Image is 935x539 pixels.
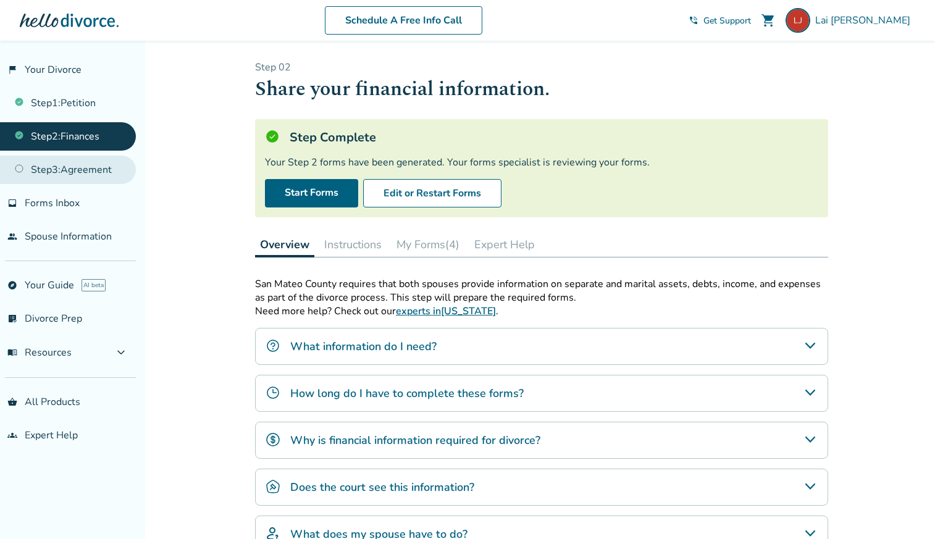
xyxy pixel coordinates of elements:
iframe: Chat Widget [873,480,935,539]
button: Expert Help [469,232,540,257]
span: Forms Inbox [25,196,80,210]
h1: Share your financial information. [255,74,828,104]
img: Why is financial information required for divorce? [266,432,280,447]
span: Get Support [703,15,751,27]
div: How long do I have to complete these forms? [255,375,828,412]
a: experts in[US_STATE] [396,304,496,318]
span: groups [7,430,17,440]
span: flag_2 [7,65,17,75]
p: Need more help? Check out our . [255,304,828,318]
span: shopping_basket [7,397,17,407]
p: Step 0 2 [255,61,828,74]
div: Does the court see this information? [255,469,828,506]
div: Your Step 2 forms have been generated. Your forms specialist is reviewing your forms. [265,156,818,169]
h5: Step Complete [290,129,376,146]
span: shopping_cart [761,13,776,28]
a: phone_in_talkGet Support [689,15,751,27]
button: Instructions [319,232,387,257]
span: AI beta [82,279,106,291]
span: phone_in_talk [689,15,698,25]
span: expand_more [114,345,128,360]
span: inbox [7,198,17,208]
button: Overview [255,232,314,257]
span: explore [7,280,17,290]
img: How long do I have to complete these forms? [266,385,280,400]
button: Edit or Restart Forms [363,179,501,207]
h4: Why is financial information required for divorce? [290,432,540,448]
span: Lai [PERSON_NAME] [815,14,915,27]
h4: Does the court see this information? [290,479,474,495]
img: Does the court see this information? [266,479,280,494]
span: Resources [7,346,72,359]
img: lai.lyla.jiang@gmail.com [786,8,810,33]
span: people [7,232,17,241]
a: Schedule A Free Info Call [325,6,482,35]
img: What information do I need? [266,338,280,353]
div: What information do I need? [255,328,828,365]
span: list_alt_check [7,314,17,324]
span: menu_book [7,348,17,357]
h4: What information do I need? [290,338,437,354]
a: Start Forms [265,179,358,207]
div: Why is financial information required for divorce? [255,422,828,459]
p: San Mateo County requires that both spouses provide information on separate and marital assets, d... [255,277,828,304]
button: My Forms(4) [392,232,464,257]
h4: How long do I have to complete these forms? [290,385,524,401]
